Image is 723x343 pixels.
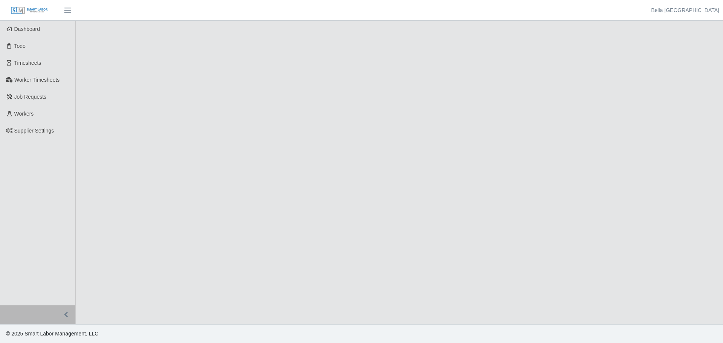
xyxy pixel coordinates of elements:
[14,26,40,32] span: Dashboard
[14,43,26,49] span: Todo
[14,128,54,134] span: Supplier Settings
[14,94,47,100] span: Job Requests
[651,6,719,14] a: Bella [GEOGRAPHIC_DATA]
[14,60,41,66] span: Timesheets
[6,331,98,337] span: © 2025 Smart Labor Management, LLC
[14,111,34,117] span: Workers
[14,77,59,83] span: Worker Timesheets
[11,6,48,15] img: SLM Logo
